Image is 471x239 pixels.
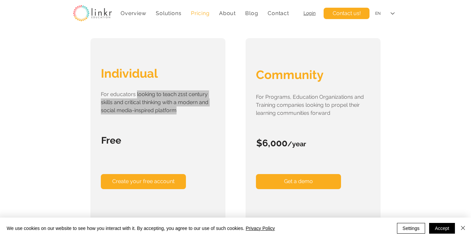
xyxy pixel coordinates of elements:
[256,138,287,149] span: $6,000
[324,8,369,19] a: Contact us!
[304,10,316,16] a: Login
[242,7,262,20] a: Blog
[101,91,208,113] span: For educators looking to teach 21st century skills and critical thinking with a modern and social...
[287,140,306,148] span: /year
[459,223,467,234] button: Close
[7,225,275,231] span: We use cookies on our website to see how you interact with it. By accepting, you agree to our use...
[101,174,186,189] a: Create your free account
[256,174,341,189] a: Get a demo
[152,7,185,20] div: Solutions
[429,223,455,234] button: Accept
[333,10,361,17] span: Contact us!
[121,10,146,16] span: Overview
[156,10,181,16] span: Solutions
[191,10,210,16] span: Pricing
[268,10,289,16] span: Contact
[256,94,364,116] span: For Programs, Education Organizations and Training companies looking to propel their learning com...
[397,223,425,234] button: Settings
[371,6,399,21] div: Language Selector: English
[188,7,213,20] a: Pricing
[375,11,381,16] div: EN
[101,135,121,146] span: Free
[246,226,275,231] a: Privacy Policy
[101,66,158,80] span: Individual
[219,10,236,16] span: About
[112,178,175,185] span: Create your free account
[216,7,240,20] div: About
[284,178,313,185] span: Get a demo
[264,7,292,20] a: Contact
[73,5,112,21] img: linkr_logo_transparentbg.png
[245,10,258,16] span: Blog
[256,68,324,82] span: Community
[117,7,292,20] nav: Site
[117,7,150,20] a: Overview
[459,224,467,232] img: Close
